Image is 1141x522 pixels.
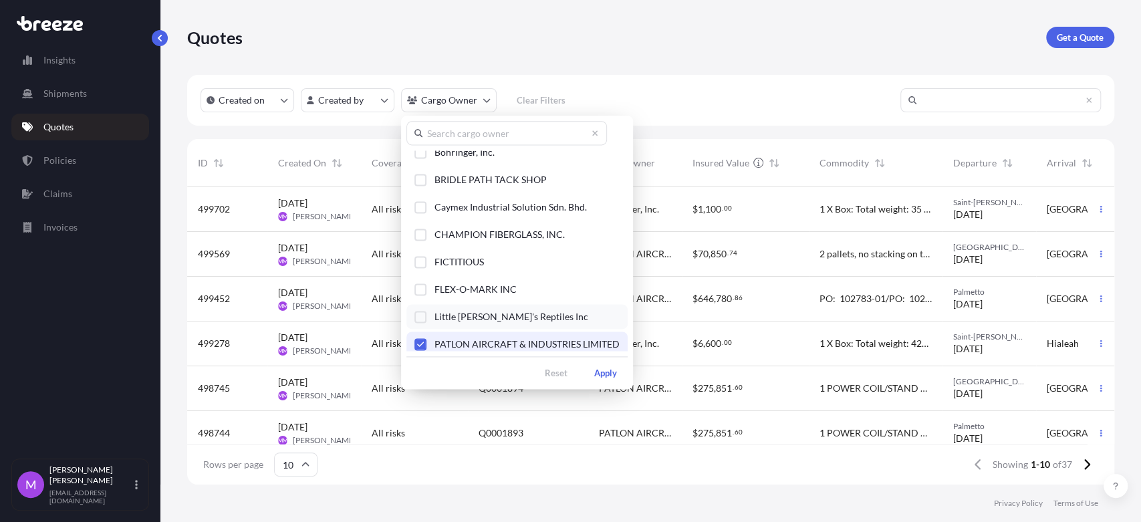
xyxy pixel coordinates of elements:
[406,140,628,164] button: Bohringer, Inc.
[406,304,628,329] button: Little [PERSON_NAME]'s Reptiles Inc
[406,167,628,192] button: BRIDLE PATH TACK SHOP
[594,366,617,380] p: Apply
[406,277,628,301] button: FLEX-O-MARK INC
[545,366,567,380] p: Reset
[534,362,578,384] button: Reset
[434,228,565,241] span: CHAMPION FIBERGLASS, INC.
[406,222,628,247] button: CHAMPION FIBERGLASS, INC.
[406,150,628,351] div: Select Option
[406,332,628,356] button: PATLON AIRCRAFT & INDUSTRIES LIMITED
[406,194,628,219] button: Caymex Industrial Solution Sdn. Bhd.
[434,310,588,323] span: Little [PERSON_NAME]'s Reptiles Inc
[434,173,547,186] span: BRIDLE PATH TACK SHOP
[406,121,607,145] input: Search cargo owner
[434,146,495,159] span: Bohringer, Inc.
[434,283,517,296] span: FLEX-O-MARK INC
[401,116,633,389] div: cargoOwner Filter options
[434,338,620,351] span: PATLON AIRCRAFT & INDUSTRIES LIMITED
[434,255,484,269] span: FICTITIOUS
[406,249,628,274] button: FICTITIOUS
[584,362,628,384] button: Apply
[434,201,587,214] span: Caymex Industrial Solution Sdn. Bhd.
